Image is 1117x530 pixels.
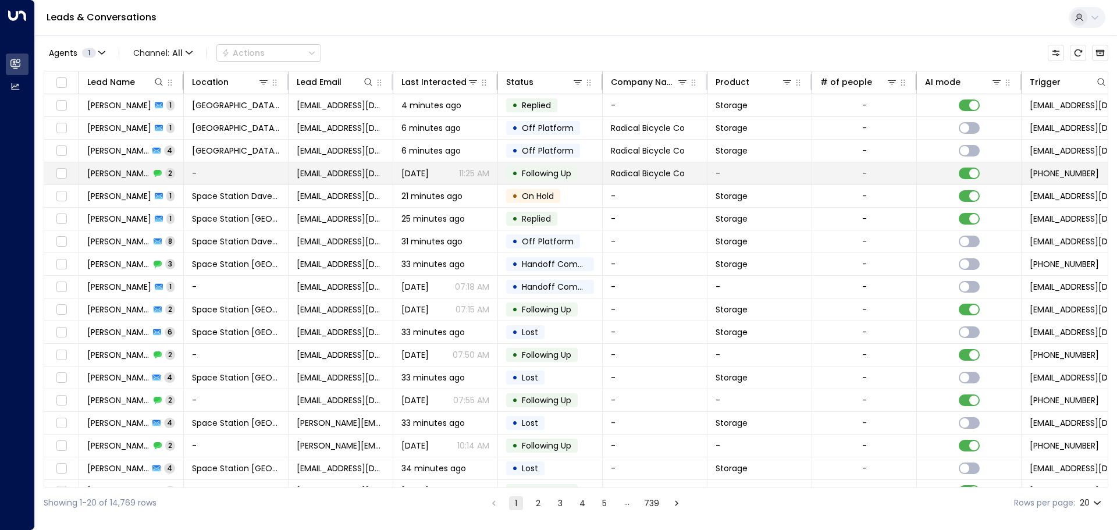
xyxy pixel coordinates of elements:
[862,326,867,338] div: -
[87,463,149,474] span: Matthew Meadows
[401,190,463,202] span: 21 minutes ago
[862,145,867,156] div: -
[1030,258,1099,270] span: +447807877847
[401,75,479,89] div: Last Interacted
[401,75,467,89] div: Last Interacted
[401,168,429,179] span: Oct 02, 2025
[642,496,661,510] button: Go to page 739
[716,258,748,270] span: Storage
[522,440,571,451] span: Following Up
[87,349,150,361] span: Liam Harrington
[707,344,812,366] td: -
[522,190,554,202] span: On Hold
[603,435,707,457] td: -
[54,121,69,136] span: Toggle select row
[184,344,289,366] td: -
[603,230,707,252] td: -
[87,75,165,89] div: Lead Name
[862,281,867,293] div: -
[297,440,385,451] span: olivia.ravenhill@yahoo.com
[297,145,385,156] span: info@radicalbicycleco.com
[401,258,465,270] span: 33 minutes ago
[1030,349,1099,361] span: +447340375679
[54,461,69,476] span: Toggle select row
[184,480,289,502] td: -
[862,236,867,247] div: -
[1080,495,1104,511] div: 20
[862,122,867,134] div: -
[862,168,867,179] div: -
[87,281,151,293] span: Gary Willmot
[54,144,69,158] span: Toggle select row
[166,214,175,223] span: 1
[603,298,707,321] td: -
[512,95,518,115] div: •
[862,258,867,270] div: -
[611,75,677,89] div: Company Name
[512,390,518,410] div: •
[192,213,280,225] span: Space Station Banbury
[44,497,156,509] div: Showing 1-20 of 14,769 rows
[620,496,634,510] div: …
[862,372,867,383] div: -
[47,10,156,24] a: Leads & Conversations
[297,281,385,293] span: gaz8630@live.co.uk
[925,75,1002,89] div: AI mode
[455,281,489,293] p: 07:18 AM
[1030,394,1099,406] span: +447969777010
[707,435,812,457] td: -
[512,300,518,319] div: •
[522,394,571,406] span: Following Up
[165,440,175,450] span: 2
[1030,75,1107,89] div: Trigger
[129,45,197,61] button: Channel:All
[192,75,229,89] div: Location
[165,259,175,269] span: 3
[165,350,175,360] span: 2
[522,281,604,293] span: Handoff Completed
[87,394,150,406] span: Jackie Taylor
[87,417,149,429] span: Olivia Ravenhill
[707,480,812,502] td: -
[192,258,280,270] span: Space Station Doncaster
[603,480,707,502] td: -
[164,418,175,428] span: 4
[54,371,69,385] span: Toggle select row
[862,213,867,225] div: -
[603,457,707,479] td: -
[192,75,269,89] div: Location
[603,321,707,343] td: -
[165,236,175,246] span: 8
[87,168,150,179] span: Kieran Crosbie
[522,417,538,429] span: Lost
[716,75,793,89] div: Product
[297,485,385,497] span: meadowspt@live.co.uk
[54,98,69,113] span: Toggle select row
[87,485,150,497] span: Matthew Meadows
[184,435,289,457] td: -
[401,145,461,156] span: 6 minutes ago
[603,389,707,411] td: -
[509,496,523,510] button: page 1
[401,349,429,361] span: Sep 23, 2025
[603,185,707,207] td: -
[512,141,518,161] div: •
[192,190,280,202] span: Space Station Daventry
[512,413,518,433] div: •
[297,463,385,474] span: meadowspt@live.co.uk
[165,304,175,314] span: 2
[222,48,265,58] div: Actions
[455,485,489,497] p: 09:18 AM
[522,99,551,111] span: Replied
[401,213,465,225] span: 25 minutes ago
[506,75,533,89] div: Status
[670,496,684,510] button: Go to next page
[87,213,151,225] span: Becca Barratt
[512,209,518,229] div: •
[401,372,465,383] span: 33 minutes ago
[87,440,150,451] span: Olivia Ravenhill
[603,253,707,275] td: -
[862,190,867,202] div: -
[707,162,812,184] td: -
[522,326,538,338] span: Lost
